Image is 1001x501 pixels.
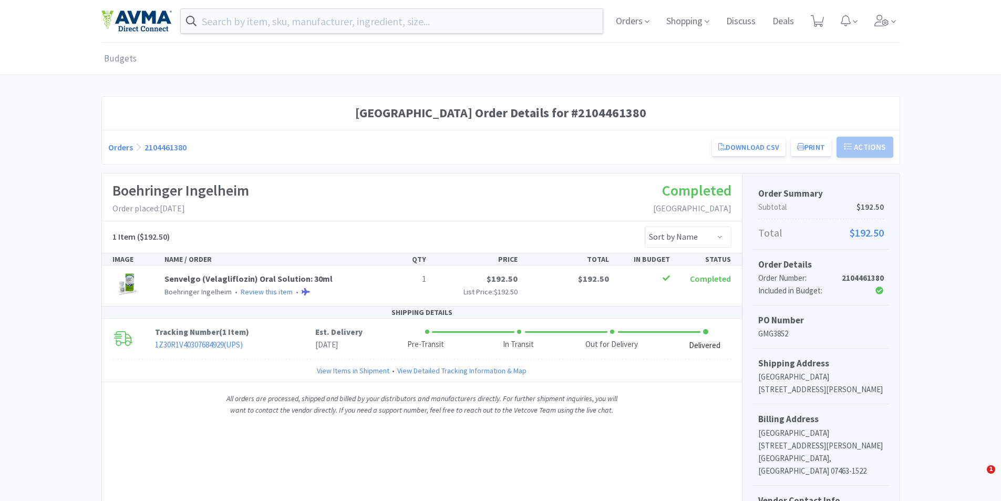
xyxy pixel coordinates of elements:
[856,201,884,213] span: $192.50
[758,313,884,328] h5: PO Number
[155,326,315,339] p: Tracking Number ( )
[112,231,136,242] span: 1 Item
[435,286,518,298] p: List Price:
[690,273,731,284] span: Completed
[758,187,884,201] h5: Order Summary
[160,253,369,265] div: NAME / ORDER
[758,452,884,477] p: [GEOGRAPHIC_DATA], [GEOGRAPHIC_DATA] 07463-1522
[102,306,742,319] div: SHIPPING DETAILS
[181,9,603,33] input: Search by item, sku, manufacturer, ingredient, size...
[112,179,249,202] h1: Boehringer Ingelheim
[987,465,995,474] span: 1
[758,258,884,272] h5: Order Details
[689,340,720,352] div: Delivered
[522,253,613,265] div: TOTAL
[397,365,527,376] a: View Detailed Tracking Information & Map
[112,202,249,216] p: Order placed: [DATE]
[407,339,444,351] div: Pre-Transit
[758,328,884,340] p: GMG3852
[758,284,842,297] div: Included in Budget:
[662,181,731,200] span: Completed
[585,339,638,351] div: Out for Delivery
[145,142,187,152] a: 2104461380
[758,224,884,241] p: Total
[374,272,426,286] p: 1
[108,103,893,123] h1: [GEOGRAPHIC_DATA] Order Details for #2104461380
[101,43,139,75] a: Budgets
[241,287,293,296] a: Review this item
[164,273,333,284] a: Senvelgo (Velagliflozin) Oral Solution: 30ml
[758,272,842,284] div: Order Number:
[112,272,141,295] img: 1cbbaf4fae624d13baab37a1b5e91503_595442.png
[613,253,674,265] div: IN BUDGET
[494,287,518,296] span: $192.50
[674,253,735,265] div: STATUS
[578,273,609,284] span: $192.50
[965,465,990,490] iframe: Intercom live chat
[155,340,243,350] a: 1Z30R1V40307684929(UPS)
[722,17,760,26] a: Discuss
[108,253,161,265] div: IMAGE
[101,10,172,32] img: e4e33dab9f054f5782a47901c742baa9_102.png
[758,371,884,396] p: [GEOGRAPHIC_DATA] [STREET_ADDRESS][PERSON_NAME]
[317,365,389,376] a: View Items in Shipment
[369,253,430,265] div: QTY
[791,138,831,156] button: Print
[315,339,363,351] p: [DATE]
[108,142,133,152] a: Orders
[430,253,522,265] div: PRICE
[653,202,731,216] p: [GEOGRAPHIC_DATA]
[842,273,884,283] strong: 2104461380
[758,427,884,439] p: [GEOGRAPHIC_DATA]
[850,224,884,241] span: $192.50
[389,365,397,376] span: •
[112,230,170,244] h5: ($192.50)
[233,287,239,296] span: •
[758,201,884,213] p: Subtotal
[758,439,884,452] p: [STREET_ADDRESS][PERSON_NAME]
[712,138,786,156] a: Download CSV
[758,356,884,371] h5: Shipping Address
[503,339,534,351] div: In Transit
[315,326,363,339] p: Est. Delivery
[768,17,798,26] a: Deals
[758,412,884,426] h5: Billing Address
[222,327,246,337] span: 1 Item
[226,394,617,415] i: All orders are processed, shipped and billed by your distributors and manufacturers directly. For...
[294,287,300,296] span: •
[164,287,232,296] span: Boehringer Ingelheim
[487,273,518,284] span: $192.50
